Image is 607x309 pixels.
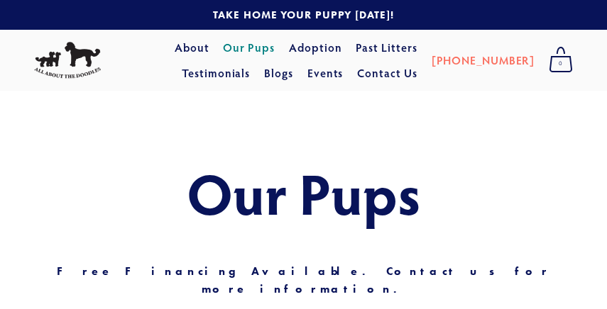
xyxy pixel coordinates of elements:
[57,264,562,296] strong: Free Financing Available. Contact us for more information.
[356,40,417,55] a: Past Litters
[223,35,275,60] a: Our Pups
[542,43,580,78] a: 0 items in cart
[357,60,417,86] a: Contact Us
[264,60,293,86] a: Blogs
[182,60,251,86] a: Testimonials
[175,35,209,60] a: About
[307,60,344,86] a: Events
[34,162,573,224] h1: Our Pups
[289,35,342,60] a: Adoption
[34,42,101,79] img: All About The Doodles
[549,55,573,73] span: 0
[432,47,535,73] a: [PHONE_NUMBER]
